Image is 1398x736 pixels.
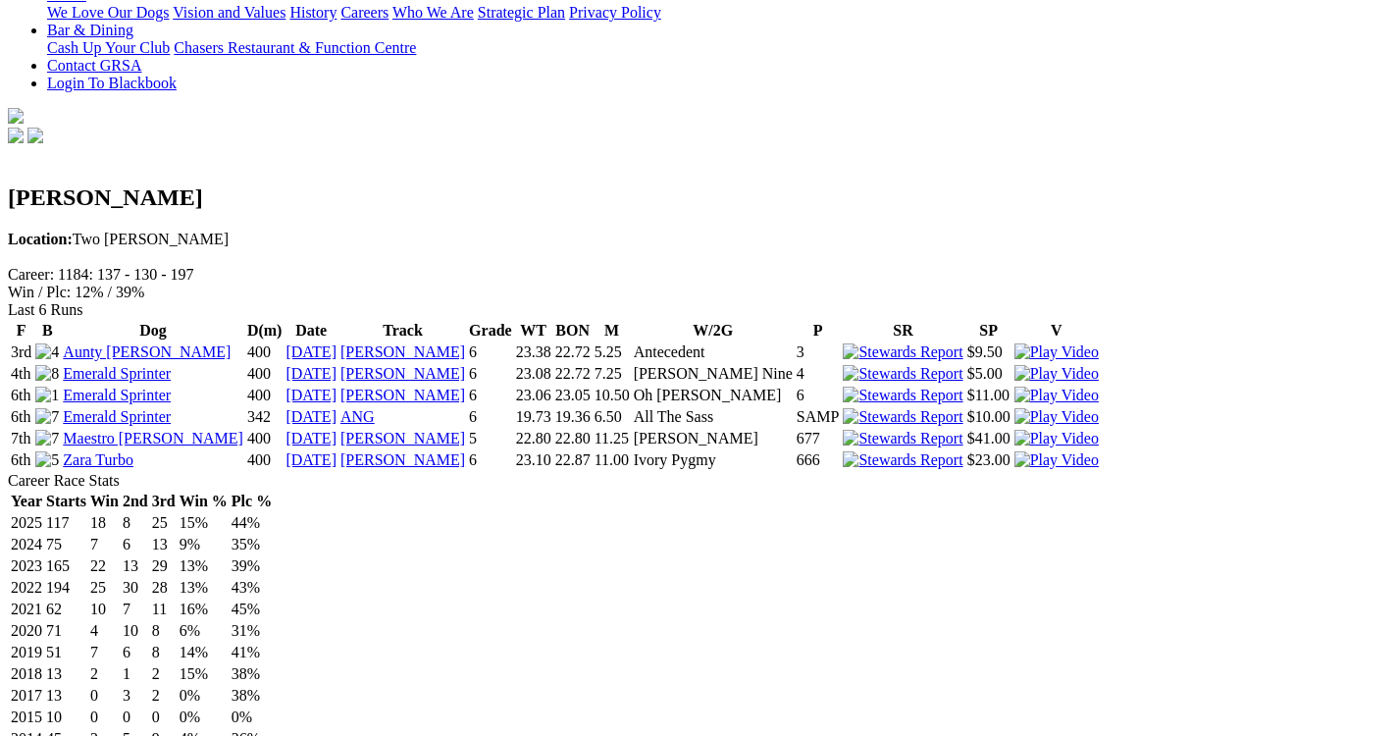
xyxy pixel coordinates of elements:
[554,321,592,341] th: BON
[10,556,43,576] td: 2023
[1014,408,1099,426] img: Play Video
[179,686,229,706] td: 0%
[246,342,284,362] td: 400
[339,321,466,341] th: Track
[285,430,337,447] a: [DATE]
[1014,387,1099,404] img: Play Video
[122,513,149,533] td: 8
[231,600,273,619] td: 45%
[122,708,149,727] td: 0
[1014,365,1099,383] img: Play Video
[45,621,87,641] td: 71
[8,284,71,300] span: Win / Plc:
[468,407,513,427] td: 6
[554,407,592,427] td: 19.36
[122,492,149,511] th: 2nd
[966,321,1011,341] th: SP
[966,386,1011,405] td: $11.00
[47,57,141,74] a: Contact GRSA
[515,386,552,405] td: 23.06
[966,342,1011,362] td: $9.50
[843,365,962,383] img: Stewards Report
[554,364,592,384] td: 22.72
[8,128,24,143] img: facebook.svg
[35,343,59,361] img: 4
[8,301,1390,319] div: Last 6 Runs
[45,556,87,576] td: 165
[1013,321,1100,341] th: V
[47,39,1390,57] div: Bar & Dining
[285,365,337,382] a: [DATE]
[231,535,273,554] td: 35%
[151,492,177,511] th: 3rd
[340,408,375,425] a: ANG
[289,4,337,21] a: History
[285,408,337,425] a: [DATE]
[1014,430,1099,447] a: View replay
[515,364,552,384] td: 23.08
[246,321,284,341] th: D(m)
[594,429,631,448] td: 11.25
[179,578,229,598] td: 13%
[1014,343,1099,361] img: Play Video
[10,664,43,684] td: 2018
[843,408,962,426] img: Stewards Report
[633,450,794,470] td: Ivory Pygmy
[63,430,243,447] a: Maestro [PERSON_NAME]
[633,407,794,427] td: All The Sass
[843,430,962,447] img: Stewards Report
[515,407,552,427] td: 19.73
[515,429,552,448] td: 22.80
[633,342,794,362] td: Antecedent
[246,386,284,405] td: 400
[10,578,43,598] td: 2022
[843,451,962,469] img: Stewards Report
[89,492,120,511] th: Win
[151,600,177,619] td: 11
[47,22,133,38] a: Bar & Dining
[10,321,32,341] th: F
[796,407,841,427] td: SAMP
[554,342,592,362] td: 22.72
[122,556,149,576] td: 13
[843,387,962,404] img: Stewards Report
[45,492,87,511] th: Starts
[89,513,120,533] td: 18
[122,686,149,706] td: 3
[1014,387,1099,403] a: View replay
[594,342,631,362] td: 5.25
[10,429,32,448] td: 7th
[231,513,273,533] td: 44%
[10,535,43,554] td: 2024
[1014,430,1099,447] img: Play Video
[468,321,513,341] th: Grade
[89,600,120,619] td: 10
[10,513,43,533] td: 2025
[179,492,229,511] th: Win %
[468,429,513,448] td: 5
[594,450,631,470] td: 11.00
[8,184,1390,211] h2: [PERSON_NAME]
[151,535,177,554] td: 13
[122,600,149,619] td: 7
[246,450,284,470] td: 400
[569,4,661,21] a: Privacy Policy
[285,343,337,360] a: [DATE]
[151,513,177,533] td: 25
[122,643,149,662] td: 6
[966,429,1011,448] td: $41.00
[179,600,229,619] td: 16%
[246,364,284,384] td: 400
[633,321,794,341] th: W/2G
[89,643,120,662] td: 7
[231,643,273,662] td: 41%
[478,4,565,21] a: Strategic Plan
[594,321,631,341] th: M
[231,556,273,576] td: 39%
[1014,451,1099,469] img: Play Video
[45,686,87,706] td: 13
[179,643,229,662] td: 14%
[47,39,170,56] a: Cash Up Your Club
[34,321,60,341] th: B
[515,450,552,470] td: 23.10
